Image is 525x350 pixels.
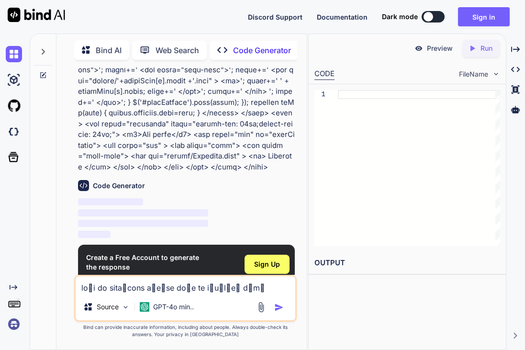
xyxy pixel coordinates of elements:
[8,8,65,22] img: Bind AI
[492,70,500,78] img: chevron down
[458,7,510,26] button: Sign in
[153,302,194,312] p: GPT-4o min..
[317,12,368,22] button: Documentation
[86,253,199,272] h1: Create a Free Account to generate the response
[74,324,297,338] p: Bind can provide inaccurate information, including about people. Always double-check its answers....
[248,13,302,21] span: Discord Support
[78,198,143,205] span: ‌
[96,45,122,56] p: Bind AI
[122,303,130,311] img: Pick Models
[140,302,149,312] img: GPT-4o mini
[6,72,22,88] img: ai-studio
[93,181,145,191] h6: Code Generator
[248,12,302,22] button: Discord Support
[6,46,22,62] img: chat
[314,90,325,99] div: 1
[78,220,208,227] span: ‌
[6,316,22,332] img: signin
[459,69,488,79] span: FileName
[382,12,418,22] span: Dark mode
[6,98,22,114] img: githubLight
[78,209,208,216] span: ‌
[480,44,492,53] p: Run
[97,302,119,312] p: Source
[6,124,22,140] img: darkCloudIdeIcon
[274,303,284,312] img: icon
[86,274,199,283] p: View all Features
[414,44,423,53] img: preview
[233,45,291,56] p: Code Generator
[78,231,111,238] span: ‌
[317,13,368,21] span: Documentation
[314,68,335,80] div: CODE
[254,260,280,269] span: Sign Up
[156,45,199,56] p: Web Search
[427,44,453,53] p: Preview
[309,252,506,274] h2: OUTPUT
[256,302,267,313] img: attachment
